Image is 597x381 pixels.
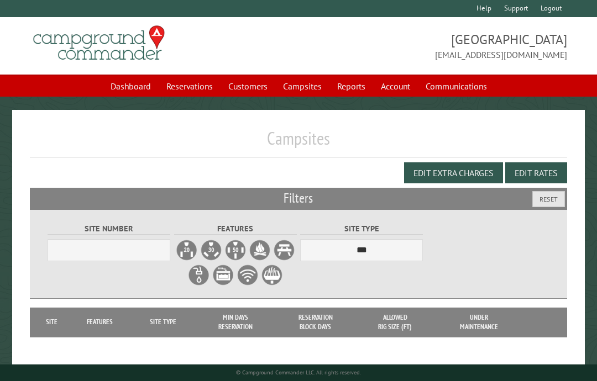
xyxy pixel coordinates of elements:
[30,22,168,65] img: Campground Commander
[505,162,567,183] button: Edit Rates
[104,76,158,97] a: Dashboard
[176,239,198,261] label: 20A Electrical Hookup
[160,76,219,97] a: Reservations
[236,369,361,376] small: © Campground Commander LLC. All rights reserved.
[195,308,275,337] th: Min Days Reservation
[298,30,567,61] span: [GEOGRAPHIC_DATA] [EMAIL_ADDRESS][DOMAIN_NAME]
[532,191,565,207] button: Reset
[275,308,355,337] th: Reservation Block Days
[212,264,234,286] label: Sewer Hookup
[69,308,132,337] th: Features
[331,76,372,97] a: Reports
[131,308,195,337] th: Site Type
[188,264,210,286] label: Water Hookup
[48,223,170,235] label: Site Number
[222,76,274,97] a: Customers
[355,308,434,337] th: Allowed Rig Size (ft)
[35,308,69,337] th: Site
[237,264,259,286] label: WiFi Service
[261,264,283,286] label: Grill
[276,76,328,97] a: Campsites
[419,76,494,97] a: Communications
[249,239,271,261] label: Firepit
[30,188,567,209] h2: Filters
[434,308,523,337] th: Under Maintenance
[30,128,567,158] h1: Campsites
[300,223,423,235] label: Site Type
[374,76,417,97] a: Account
[174,223,297,235] label: Features
[273,239,295,261] label: Picnic Table
[404,162,503,183] button: Edit Extra Charges
[200,239,222,261] label: 30A Electrical Hookup
[224,239,247,261] label: 50A Electrical Hookup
